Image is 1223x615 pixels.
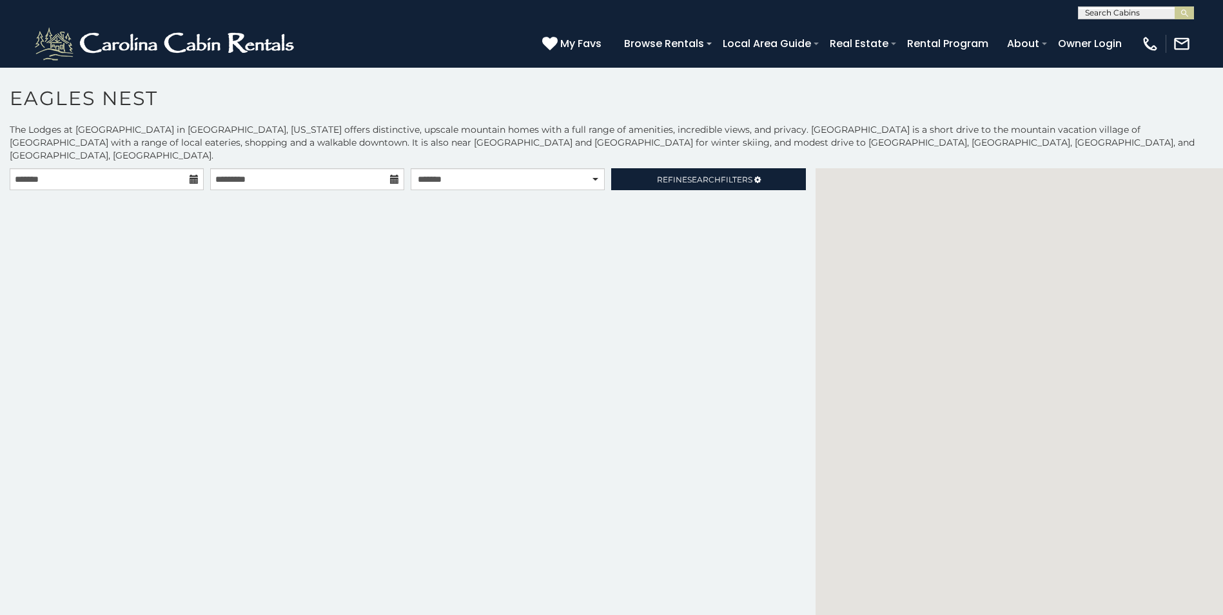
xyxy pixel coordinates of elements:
img: phone-regular-white.png [1141,35,1159,53]
img: White-1-2.png [32,24,300,63]
a: Real Estate [823,32,895,55]
a: Rental Program [901,32,995,55]
span: Search [687,175,721,184]
span: Refine Filters [657,175,752,184]
a: Owner Login [1052,32,1128,55]
a: RefineSearchFilters [611,168,805,190]
span: My Favs [560,35,602,52]
a: Browse Rentals [618,32,710,55]
a: About [1001,32,1046,55]
a: My Favs [542,35,605,52]
img: mail-regular-white.png [1173,35,1191,53]
a: Local Area Guide [716,32,817,55]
